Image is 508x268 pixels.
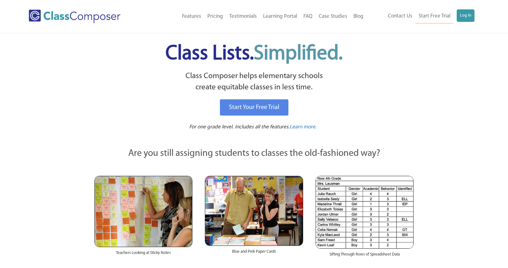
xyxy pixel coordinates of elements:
[229,104,279,111] span: Start Your Free Trial
[316,10,350,23] a: Case Studies
[300,10,316,23] a: FAQ
[94,176,192,247] img: Teachers Looking at Sticky Notes
[220,99,288,116] a: Start Your Free Trial
[29,10,120,23] img: Class Composer
[94,147,414,161] p: Are you still assigning students to classes the old-fashioned way?
[457,9,475,22] a: Log In
[205,246,303,261] div: Blue and Pink Paper Cards
[254,44,343,64] span: Simplified.
[204,10,226,23] a: Pricing
[290,124,317,130] span: Learn more.
[316,176,414,249] img: Spreadsheets
[189,124,290,130] span: For one grade level. Includes all the features.
[226,10,260,23] a: Testimonials
[367,9,475,23] nav: Header Menu
[350,10,367,23] a: Blog
[260,10,300,23] a: Learning Portal
[385,9,415,23] a: Contact Us
[94,247,192,262] div: Teachers Looking at Sticky Notes
[290,123,317,131] a: Learn more.
[94,71,414,93] p: Class Composer helps elementary schools create equitable classes in less time.
[165,44,343,64] span: Class Lists.
[316,249,414,264] div: Sifting Through Rows of Spreadsheet Data
[179,10,204,23] a: Features
[146,10,367,23] nav: Header Menu
[205,176,303,246] img: Blue and Pink Paper Cards
[415,9,454,23] a: Start Free Trial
